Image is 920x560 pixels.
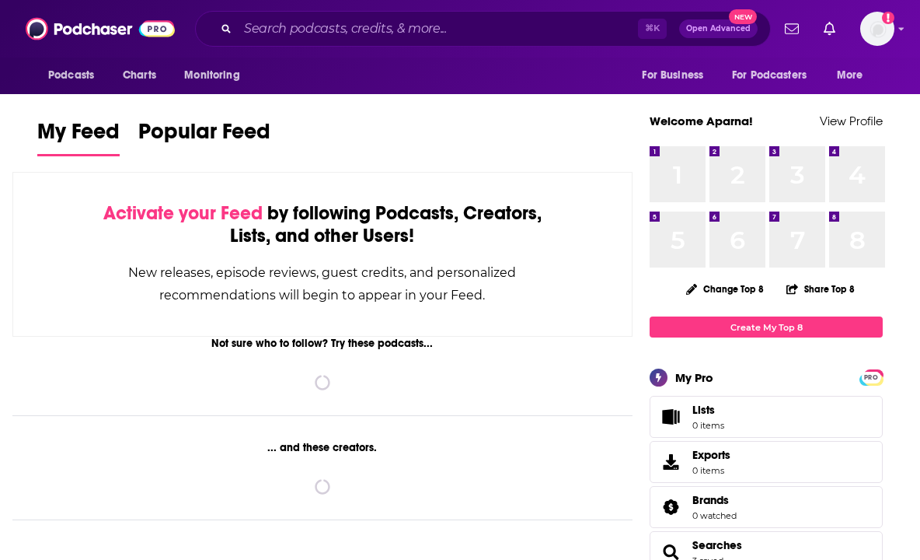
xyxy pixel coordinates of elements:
[679,19,758,38] button: Open AdvancedNew
[729,9,757,24] span: New
[650,441,883,483] a: Exports
[123,65,156,86] span: Charts
[26,14,175,44] img: Podchaser - Follow, Share and Rate Podcasts
[655,496,686,518] a: Brands
[675,370,713,385] div: My Pro
[642,65,703,86] span: For Business
[12,441,632,454] div: ... and these creators.
[173,61,260,90] button: open menu
[677,279,773,299] button: Change Top 8
[692,493,729,507] span: Brands
[860,12,894,46] button: Show profile menu
[692,420,724,431] span: 0 items
[860,12,894,46] img: User Profile
[692,538,742,552] a: Searches
[820,114,883,128] a: View Profile
[826,61,883,90] button: open menu
[650,486,883,528] span: Brands
[655,406,686,428] span: Lists
[638,19,667,39] span: ⌘ K
[12,337,632,350] div: Not sure who to follow? Try these podcasts...
[91,261,554,306] div: New releases, episode reviews, guest credits, and personalized recommendations will begin to appe...
[91,202,554,247] div: by following Podcasts, Creators, Lists, and other Users!
[195,11,771,47] div: Search podcasts, credits, & more...
[631,61,723,90] button: open menu
[238,16,638,41] input: Search podcasts, credits, & more...
[817,16,842,42] a: Show notifications dropdown
[692,448,730,462] span: Exports
[860,12,894,46] span: Logged in as AparnaKulkarni
[138,118,270,156] a: Popular Feed
[184,65,239,86] span: Monitoring
[113,61,166,90] a: Charts
[862,372,880,383] span: PRO
[686,25,751,33] span: Open Advanced
[692,403,715,417] span: Lists
[732,65,807,86] span: For Podcasters
[37,118,120,154] span: My Feed
[862,371,880,383] a: PRO
[37,61,114,90] button: open menu
[103,201,263,225] span: Activate your Feed
[48,65,94,86] span: Podcasts
[692,403,724,417] span: Lists
[837,65,863,86] span: More
[722,61,829,90] button: open menu
[692,510,737,521] a: 0 watched
[786,274,856,304] button: Share Top 8
[692,493,737,507] a: Brands
[692,465,730,476] span: 0 items
[655,451,686,473] span: Exports
[138,118,270,154] span: Popular Feed
[650,317,883,338] a: Create My Top 8
[779,16,805,42] a: Show notifications dropdown
[650,396,883,438] a: Lists
[882,12,894,24] svg: Add a profile image
[37,118,120,156] a: My Feed
[650,114,753,128] a: Welcome Aparna!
